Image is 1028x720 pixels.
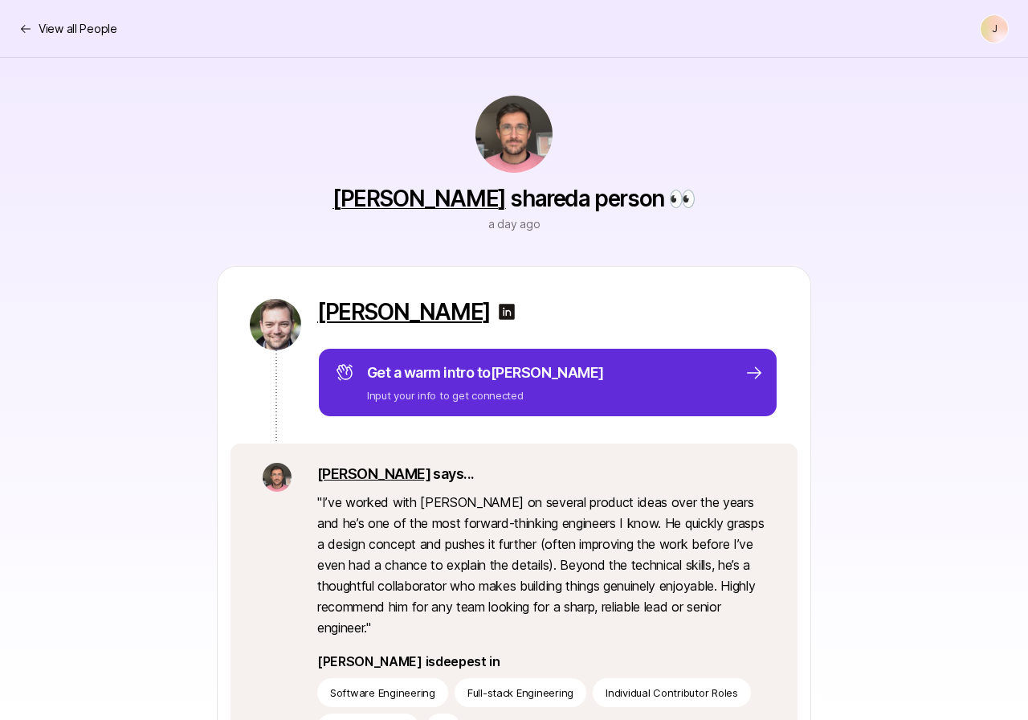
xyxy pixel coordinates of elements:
img: linkedin-logo [497,302,516,321]
a: [PERSON_NAME] [317,299,491,325]
p: View all People [39,19,117,39]
button: J [980,14,1009,43]
p: Full-stack Engineering [467,685,573,701]
p: Software Engineering [330,685,435,701]
span: to [PERSON_NAME] [477,364,604,381]
img: be759a5f_470b_4f28_a2aa_5434c985ebf0.jpg [263,463,292,492]
p: shared a person 👀 [332,186,696,211]
p: Individual Contributor Roles [606,685,738,701]
img: be759a5f_470b_4f28_a2aa_5434c985ebf0.jpg [475,96,553,173]
a: [PERSON_NAME] [332,185,506,212]
a: [PERSON_NAME] [317,465,430,482]
p: Input your info to get connected [367,387,604,403]
p: a day ago [488,215,540,234]
p: says... [317,463,765,485]
img: 29c9c890_bc4d_403a_8b3b_d223074f78c4.jpg [250,299,301,350]
p: [PERSON_NAME] is deepest in [317,651,765,672]
p: J [992,23,997,34]
p: " I’ve worked with [PERSON_NAME] on several product ideas over the years and he’s one of the most... [317,492,765,638]
p: Get a warm intro [367,362,604,384]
